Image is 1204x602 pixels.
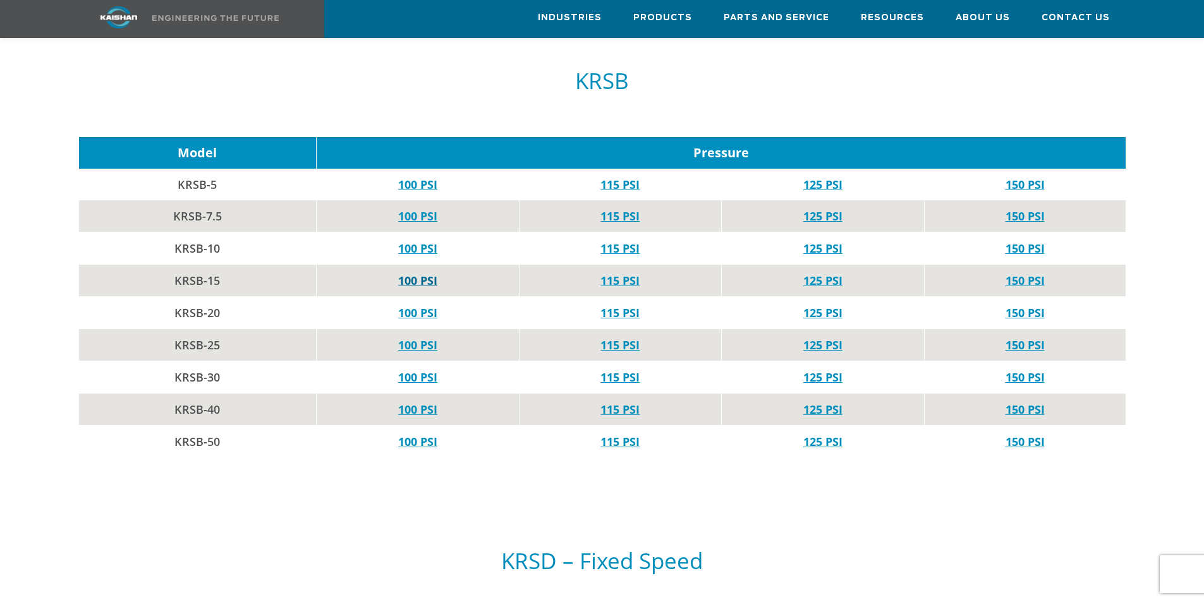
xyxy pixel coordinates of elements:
a: 100 PSI [398,402,437,417]
td: Model [79,137,317,169]
td: KRSB-15 [79,265,317,297]
span: Parts and Service [724,11,829,25]
a: 125 PSI [803,273,842,288]
a: 115 PSI [600,273,640,288]
span: About Us [956,11,1010,25]
a: 115 PSI [600,177,640,192]
td: KRSB-7.5 [79,200,317,232]
a: 125 PSI [803,434,842,449]
a: 115 PSI [600,208,640,224]
a: 115 PSI [600,402,640,417]
a: 150 PSI [1006,273,1045,288]
a: 150 PSI [1006,370,1045,385]
a: 150 PSI [1006,337,1045,352]
a: 115 PSI [600,337,640,352]
td: KRSB-25 [79,329,317,361]
span: Resources [861,11,924,25]
td: KRSB-30 [79,361,317,394]
a: 125 PSI [803,208,842,224]
td: KRSB-10 [79,232,317,265]
img: kaishan logo [71,6,166,28]
a: 125 PSI [803,305,842,320]
a: 150 PSI [1006,208,1045,224]
td: KRSB-5 [79,169,317,200]
a: 115 PSI [600,434,640,449]
a: Products [633,1,692,35]
a: Parts and Service [724,1,829,35]
h5: KRSD – Fixed Speed [79,549,1126,573]
a: 125 PSI [803,402,842,417]
td: KRSB-50 [79,426,317,458]
a: 150 PSI [1006,434,1045,449]
a: 115 PSI [600,241,640,256]
a: 150 PSI [1006,305,1045,320]
span: Products [633,11,692,25]
a: 115 PSI [600,370,640,385]
a: 150 PSI [1006,402,1045,417]
td: Pressure [317,137,1126,169]
a: 100 PSI [398,305,437,320]
a: Contact Us [1042,1,1110,35]
span: Industries [538,11,602,25]
a: 100 PSI [398,273,437,288]
a: 125 PSI [803,241,842,256]
a: Industries [538,1,602,35]
a: 100 PSI [398,241,437,256]
a: 100 PSI [398,208,437,224]
img: Engineering the future [152,15,279,21]
a: 125 PSI [803,177,842,192]
h5: KRSB [79,69,1126,93]
a: 150 PSI [1006,177,1045,192]
a: 100 PSI [398,337,437,352]
a: Resources [861,1,924,35]
span: Contact Us [1042,11,1110,25]
a: 125 PSI [803,370,842,385]
a: 100 PSI [398,370,437,385]
a: 150 PSI [1006,241,1045,256]
a: About Us [956,1,1010,35]
a: 115 PSI [600,305,640,320]
a: 100 PSI [398,434,437,449]
a: 100 PSI [398,177,437,192]
a: 125 PSI [803,337,842,352]
td: KRSB-20 [79,297,317,329]
td: KRSB-40 [79,394,317,426]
